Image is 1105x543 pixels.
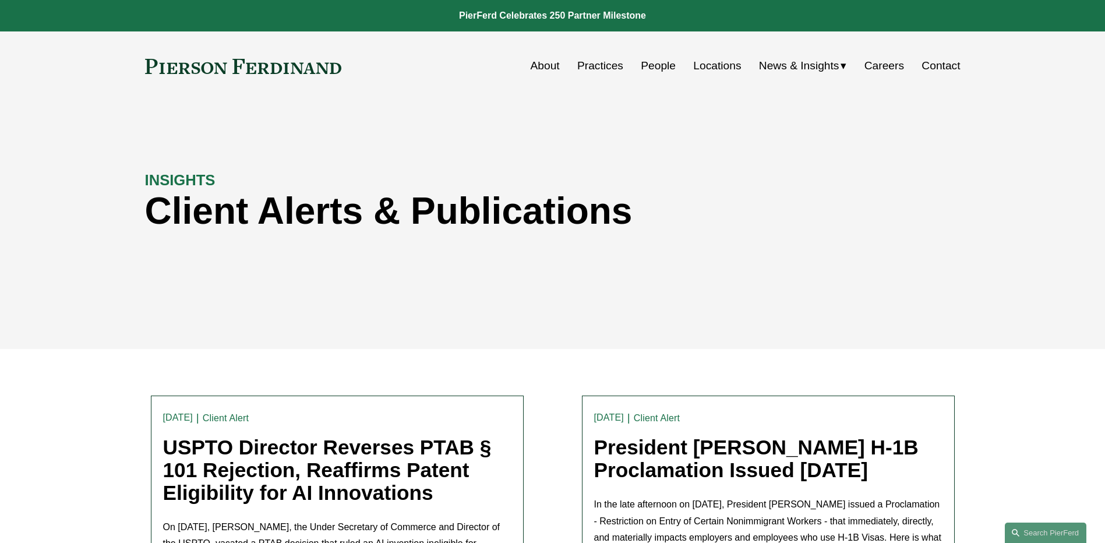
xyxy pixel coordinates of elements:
[864,55,904,77] a: Careers
[145,172,216,188] strong: INSIGHTS
[145,190,757,232] h1: Client Alerts & Publications
[1005,523,1086,543] a: Search this site
[163,436,492,503] a: USPTO Director Reverses PTAB § 101 Rejection, Reaffirms Patent Eligibility for AI Innovations
[577,55,623,77] a: Practices
[641,55,676,77] a: People
[594,413,624,422] time: [DATE]
[693,55,741,77] a: Locations
[531,55,560,77] a: About
[922,55,960,77] a: Contact
[203,413,249,423] a: Client Alert
[594,436,919,481] a: President [PERSON_NAME] H-1B Proclamation Issued [DATE]
[759,56,839,76] span: News & Insights
[163,413,193,422] time: [DATE]
[759,55,847,77] a: folder dropdown
[634,413,680,423] a: Client Alert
